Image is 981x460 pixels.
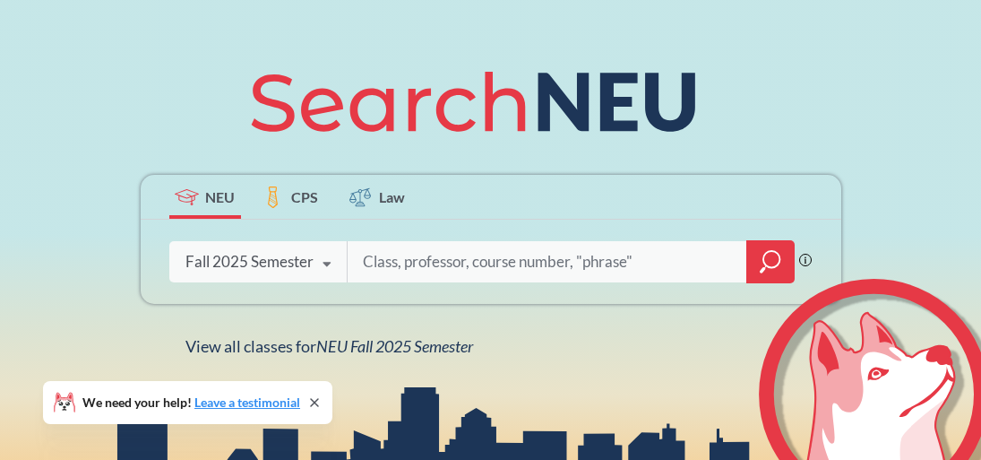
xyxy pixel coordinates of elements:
[194,395,300,410] a: Leave a testimonial
[205,187,235,207] span: NEU
[185,336,473,356] span: View all classes for
[316,336,473,356] span: NEU Fall 2025 Semester
[82,396,300,409] span: We need your help!
[361,243,734,281] input: Class, professor, course number, "phrase"
[746,240,795,283] div: magnifying glass
[291,187,318,207] span: CPS
[379,187,405,207] span: Law
[760,249,781,274] svg: magnifying glass
[185,252,314,272] div: Fall 2025 Semester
